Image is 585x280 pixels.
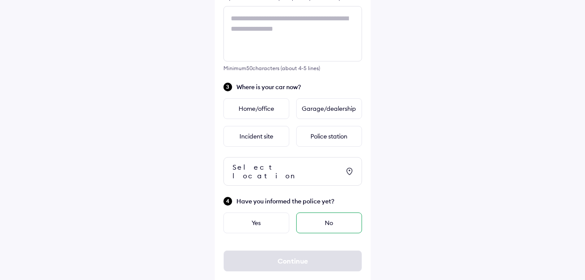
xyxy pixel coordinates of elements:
span: Have you informed the police yet? [236,197,362,206]
div: Select location [233,163,340,180]
div: Minimum 50 characters (about 4-5 lines) [223,65,362,71]
div: Yes [223,212,289,233]
div: Home/office [223,98,289,119]
div: No [296,212,362,233]
div: Incident site [223,126,289,147]
div: Garage/dealership [296,98,362,119]
div: Police station [296,126,362,147]
span: Where is your car now? [236,83,362,91]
